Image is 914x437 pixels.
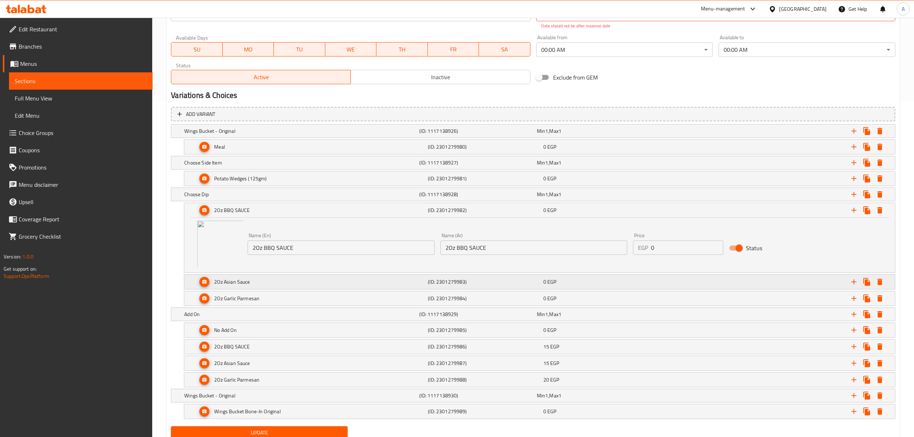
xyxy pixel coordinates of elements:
[214,326,236,334] h5: No Add On
[651,240,724,255] input: Please enter price
[549,391,558,400] span: Max
[547,294,556,303] span: EGP
[847,373,860,386] button: Add new choice
[3,193,153,211] a: Upsell
[746,244,762,252] span: Status
[184,291,895,306] div: Expand
[184,140,895,154] div: Expand
[171,42,222,57] button: SU
[545,310,548,319] span: 1
[847,275,860,288] button: Add new choice
[847,357,860,370] button: Add new choice
[860,308,873,321] button: Clone choice group
[3,211,153,228] a: Coverage Report
[274,42,325,57] button: TU
[15,94,147,103] span: Full Menu View
[428,143,540,150] h5: (ID: 2301279980)
[873,292,886,305] button: Delete 2Oz Garlic Parmesan
[545,126,548,136] span: 1
[277,44,322,55] span: TU
[873,389,886,402] button: Delete Wings Bucket - Original
[547,277,556,287] span: EGP
[184,171,895,186] div: Expand
[549,310,558,319] span: Max
[873,204,886,217] button: Delete 2Oz BBQ SAUCE
[873,308,886,321] button: Delete Add On
[547,174,556,183] span: EGP
[19,42,147,51] span: Branches
[547,206,556,215] span: EGP
[545,190,548,199] span: 1
[847,125,860,138] button: Add new choice group
[860,204,873,217] button: Clone new choice
[15,77,147,85] span: Sections
[171,125,895,138] div: Expand
[545,391,548,400] span: 1
[543,342,549,351] span: 15
[873,357,886,370] button: Delete 2Oz Asian Sauce
[543,375,549,384] span: 20
[3,228,153,245] a: Grocery Checklist
[3,55,153,72] a: Menus
[186,110,215,119] span: Add variant
[22,252,33,261] span: 1.0.0
[184,339,895,354] div: Expand
[558,126,561,136] span: 1
[860,405,873,418] button: Clone new choice
[428,343,540,350] h5: (ID: 2301279986)
[214,207,250,214] h5: 2Oz BBQ SAUCE
[3,141,153,159] a: Coupons
[428,376,540,383] h5: (ID: 2301279988)
[873,172,886,185] button: Delete Potato Wedges (125gm)
[379,44,425,55] span: TH
[419,392,534,399] h5: (ID: 1117138930)
[537,392,651,399] div: ,
[547,142,556,152] span: EGP
[428,175,540,182] h5: (ID: 2301279981)
[847,140,860,153] button: Add new choice
[543,142,546,152] span: 0
[558,190,561,199] span: 1
[873,340,886,353] button: Delete 2Oz BBQ SAUCE
[419,311,534,318] h5: (ID: 1117138929)
[537,190,545,199] span: Min
[440,240,627,255] input: Enter name Ar
[543,325,546,335] span: 0
[419,127,534,135] h5: (ID: 1117138926)
[350,70,530,84] button: Inactive
[428,278,540,285] h5: (ID: 2301279983)
[537,127,651,135] div: ,
[171,70,351,84] button: Active
[19,146,147,154] span: Coupons
[428,42,479,57] button: FR
[847,188,860,201] button: Add new choice group
[20,59,147,68] span: Menus
[537,310,545,319] span: Min
[550,359,559,368] span: EGP
[847,405,860,418] button: Add new choice
[184,356,895,370] div: Expand
[537,191,651,198] div: ,
[558,158,561,167] span: 1
[860,275,873,288] button: Clone new choice
[543,277,546,287] span: 0
[482,44,528,55] span: SA
[428,326,540,334] h5: (ID: 2301279985)
[847,204,860,217] button: Add new choice
[223,42,274,57] button: MO
[9,107,153,124] a: Edit Menu
[543,407,546,416] span: 0
[4,252,21,261] span: Version:
[184,159,416,166] h5: Choose Side Item
[543,174,546,183] span: 0
[860,125,873,138] button: Clone choice group
[549,158,558,167] span: Max
[9,72,153,90] a: Sections
[547,407,556,416] span: EGP
[873,125,886,138] button: Delete Wings Bucket - Original
[174,44,220,55] span: SU
[214,360,250,367] h5: 2Oz Asian Sauce
[550,375,559,384] span: EGP
[638,243,648,252] p: EGP
[431,44,476,55] span: FR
